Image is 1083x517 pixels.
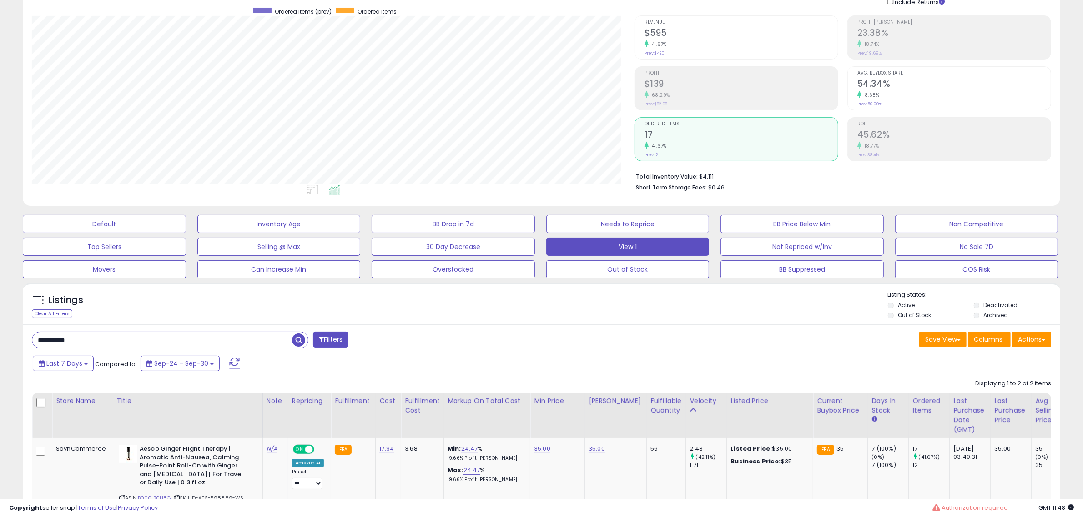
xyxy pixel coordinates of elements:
[32,309,72,318] div: Clear All Filters
[690,461,726,469] div: 1.71
[292,459,324,467] div: Amazon AI
[636,173,698,180] b: Total Inventory Value:
[312,446,327,453] span: OFF
[994,396,1028,425] div: Last Purchase Price
[730,457,781,466] b: Business Price:
[197,215,361,233] button: Inventory Age
[953,445,983,461] div: [DATE] 03:40:31
[118,503,158,512] a: Privacy Policy
[912,461,949,469] div: 12
[119,445,137,463] img: 21jFwgTFe3L._SL40_.jpg
[888,291,1060,299] p: Listing States:
[546,215,710,233] button: Needs to Reprice
[534,444,550,453] a: 35.00
[871,461,908,469] div: 7 (100%)
[448,466,463,474] b: Max:
[857,28,1051,40] h2: 23.38%
[898,301,915,309] label: Active
[912,396,946,415] div: Ordered Items
[857,101,882,107] small: Prev: 50.00%
[1035,461,1072,469] div: 35
[730,457,806,466] div: $35
[857,20,1051,25] span: Profit [PERSON_NAME]
[912,445,949,453] div: 17
[919,453,940,461] small: (41.67%)
[1038,503,1074,512] span: 2025-10-8 11:48 GMT
[836,444,844,453] span: 35
[861,41,880,48] small: 18.74%
[448,466,523,483] div: %
[589,396,643,406] div: [PERSON_NAME]
[1012,332,1051,347] button: Actions
[197,238,361,256] button: Selling @ Max
[141,356,220,371] button: Sep-24 - Sep-30
[919,332,967,347] button: Save View
[154,359,208,368] span: Sep-24 - Sep-30
[895,260,1058,278] button: OOS Risk
[730,444,772,453] b: Listed Price:
[358,8,397,15] span: Ordered Items
[975,379,1051,388] div: Displaying 1 to 2 of 2 items
[117,396,259,406] div: Title
[720,215,884,233] button: BB Price Below Min
[857,71,1051,76] span: Avg. Buybox Share
[1035,453,1048,461] small: (0%)
[138,494,171,502] a: B000IB0H8G
[645,79,838,91] h2: $139
[645,20,838,25] span: Revenue
[1035,445,1072,453] div: 35
[857,79,1051,91] h2: 54.34%
[448,396,526,406] div: Markup on Total Cost
[649,143,667,149] small: 41.67%
[444,393,530,438] th: The percentage added to the cost of goods (COGS) that forms the calculator for Min & Max prices.
[546,260,710,278] button: Out of Stock
[275,8,332,15] span: Ordered Items (prev)
[968,332,1011,347] button: Columns
[871,445,908,453] div: 7 (100%)
[46,359,82,368] span: Last 7 Days
[313,332,348,348] button: Filters
[48,294,83,307] h5: Listings
[292,396,327,406] div: Repricing
[708,183,725,192] span: $0.46
[645,122,838,127] span: Ordered Items
[974,335,1002,344] span: Columns
[448,444,461,453] b: Min:
[335,445,352,455] small: FBA
[56,396,109,406] div: Store Name
[871,396,905,415] div: Days In Stock
[649,92,670,99] small: 68.29%
[871,453,884,461] small: (0%)
[861,143,879,149] small: 18.77%
[23,238,186,256] button: Top Sellers
[372,238,535,256] button: 30 Day Decrease
[33,356,94,371] button: Last 7 Days
[78,503,116,512] a: Terms of Use
[871,415,877,423] small: Days In Stock.
[857,129,1051,142] h2: 45.62%
[857,122,1051,127] span: ROI
[645,101,667,107] small: Prev: $82.68
[379,396,397,406] div: Cost
[9,503,42,512] strong: Copyright
[267,396,284,406] div: Note
[546,238,710,256] button: View 1
[405,445,437,453] div: 3.68
[645,152,658,158] small: Prev: 12
[645,28,838,40] h2: $595
[636,170,1044,181] li: $4,111
[994,445,1024,453] div: 35.00
[636,184,707,191] b: Short Term Storage Fees:
[984,311,1008,319] label: Archived
[696,453,716,461] small: (42.11%)
[534,396,581,406] div: Min Price
[953,396,987,434] div: Last Purchase Date (GMT)
[898,311,931,319] label: Out of Stock
[817,396,864,415] div: Current Buybox Price
[645,129,838,142] h2: 17
[645,50,665,56] small: Prev: $420
[197,260,361,278] button: Can Increase Min
[379,444,394,453] a: 17.94
[730,445,806,453] div: $35.00
[720,238,884,256] button: Not Repriced w/Inv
